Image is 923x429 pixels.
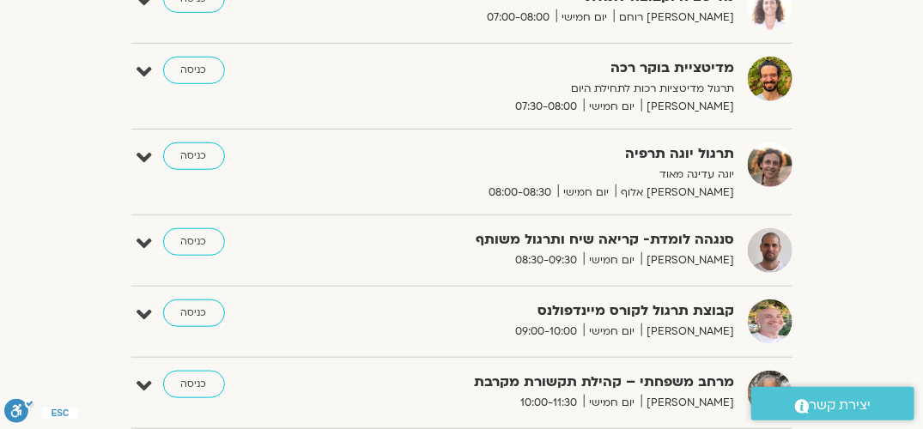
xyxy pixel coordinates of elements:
a: כניסה [163,228,225,256]
p: יוגה עדינה מאוד [366,166,735,184]
span: [PERSON_NAME] [641,394,735,412]
span: 08:00-08:30 [483,184,558,202]
span: יום חמישי [584,394,641,412]
span: 08:30-09:30 [510,251,584,269]
a: כניסה [163,371,225,398]
span: יום חמישי [556,9,614,27]
span: [PERSON_NAME] [641,98,735,116]
span: יום חמישי [584,98,641,116]
strong: מרחב משפחתי – קהילת תקשורת מקרבת [366,371,735,394]
span: יום חמישי [584,323,641,341]
span: 10:00-11:30 [515,394,584,412]
a: כניסה [163,299,225,327]
span: [PERSON_NAME] [641,323,735,341]
span: [PERSON_NAME] רוחם [614,9,735,27]
span: 09:00-10:00 [510,323,584,341]
p: תרגול מדיטציות רכות לתחילת היום [366,80,735,98]
span: יום חמישי [558,184,616,202]
strong: מדיטציית בוקר רכה [366,57,735,80]
a: כניסה [163,142,225,170]
strong: תרגול יוגה תרפיה [366,142,735,166]
span: יצירת קשר [810,394,871,417]
span: [PERSON_NAME] [641,251,735,269]
strong: קבוצת תרגול לקורס מיינדפולנס [366,299,735,323]
strong: סנגהה לומדת- קריאה שיח ותרגול משותף [366,228,735,251]
span: 07:00-08:00 [482,9,556,27]
span: יום חמישי [584,251,641,269]
a: כניסה [163,57,225,84]
span: 07:30-08:00 [510,98,584,116]
a: יצירת קשר [751,387,914,420]
span: [PERSON_NAME] אלוף [616,184,735,202]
